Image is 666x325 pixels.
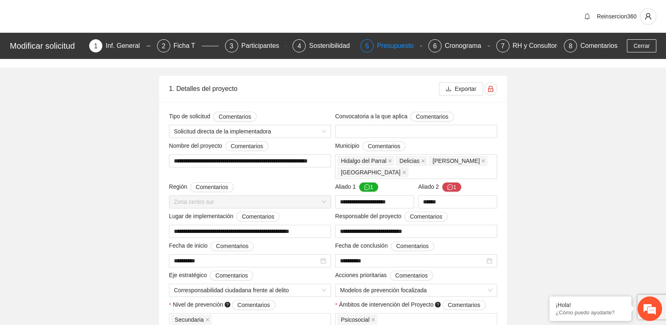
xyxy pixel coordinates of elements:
[433,43,436,50] span: 6
[106,39,146,52] div: Inf. General
[513,39,570,52] div: RH y Consultores
[484,86,497,92] span: lock
[341,168,400,177] span: [GEOGRAPHIC_DATA]
[484,82,497,95] button: lock
[410,212,442,221] span: Comentarios
[556,302,625,308] div: ¡Hola!
[410,112,453,122] button: Convocatoria a la que aplica
[292,39,354,52] div: 4Sostenibilidad
[402,170,406,174] span: close
[405,212,448,221] button: Responsable del proyecto
[395,271,427,280] span: Comentarios
[481,159,485,163] span: close
[418,182,461,192] span: Aliado 2
[162,43,165,50] span: 2
[309,39,356,52] div: Sostenibilidad
[360,39,422,52] div: 5Presupuesto
[564,39,617,52] div: 8Comentarios
[421,159,425,163] span: close
[190,182,233,192] button: Región
[215,271,248,280] span: Comentarios
[236,212,279,221] button: Lugar de implementación
[496,39,558,52] div: 7RH y Consultores
[391,241,434,251] button: Fecha de conclusión
[94,43,98,50] span: 1
[341,156,386,165] span: Hidalgo del Parral
[580,10,594,23] button: bell
[232,300,275,310] button: Nivel de prevención question-circle
[454,84,476,93] span: Exportar
[174,125,326,138] span: Solicitud directa de la implementadora
[597,13,637,20] span: Reinsercion360
[445,39,488,52] div: Cronograma
[447,184,453,191] span: message
[388,159,392,163] span: close
[399,156,419,165] span: Delicias
[359,182,378,192] button: Aliado 1
[4,223,156,252] textarea: Escriba su mensaje y pulse “Intro”
[390,271,433,280] button: Acciones prioritarias
[556,309,625,316] p: ¿Cómo puedo ayudarte?
[445,86,451,93] span: download
[216,241,248,251] span: Comentarios
[157,39,218,52] div: 2Ficha T
[335,212,448,221] span: Responsable del proyecto
[335,182,378,192] span: Aliado 1
[428,39,490,52] div: 6Cronograma
[335,112,454,122] span: Convocatoria a la que aplica
[569,43,572,50] span: 8
[169,112,256,122] span: Tipo de solicitud
[297,43,301,50] span: 4
[47,109,113,192] span: Estamos en línea.
[225,302,230,307] span: question-circle
[337,156,394,166] span: Hidalgo del Parral
[580,39,617,52] div: Comentarios
[337,315,377,325] span: Psicosocial
[173,300,275,310] span: Nivel de prevención
[242,212,274,221] span: Comentarios
[169,271,253,280] span: Eje estratégico
[213,112,256,122] button: Tipo de solicitud
[435,302,441,307] span: question-circle
[218,112,251,121] span: Comentarios
[335,271,433,280] span: Acciones prioritarias
[169,212,279,221] span: Lugar de implementación
[442,300,485,310] button: Ámbitos de intervención del Proyecto question-circle
[365,43,369,50] span: 5
[335,241,434,251] span: Fecha de conclusión
[229,43,233,50] span: 3
[377,39,420,52] div: Presupuesto
[237,300,270,309] span: Comentarios
[341,315,369,324] span: Psicosocial
[171,315,211,325] span: Secundaria
[225,141,268,151] button: Nombre del proyecto
[362,141,405,151] button: Municipio
[196,183,228,192] span: Comentarios
[174,284,326,296] span: Corresponsabilidad ciudadana frente al delito
[501,43,504,50] span: 7
[205,318,209,322] span: close
[241,39,286,52] div: Participantes
[173,39,202,52] div: Ficha T
[175,315,204,324] span: Secundaria
[368,142,400,151] span: Comentarios
[627,39,656,52] button: Cerrar
[134,4,154,24] div: Minimizar ventana de chat en vivo
[174,196,326,208] span: Zona centro sur
[340,284,492,296] span: Modelos de prevención focalizada
[10,39,84,52] div: Modificar solicitud
[429,156,487,166] span: Cuauhtémoc
[640,8,656,25] button: user
[169,77,439,100] div: 1. Detalles del proyecto
[442,182,461,192] button: Aliado 2
[231,142,263,151] span: Comentarios
[89,39,151,52] div: 1Inf. General
[337,167,408,177] span: Chihuahua
[432,156,479,165] span: [PERSON_NAME]
[640,13,656,20] span: user
[633,41,650,50] span: Cerrar
[211,241,254,251] button: Fecha de inicio
[210,271,253,280] button: Eje estratégico
[448,300,480,309] span: Comentarios
[364,184,370,191] span: message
